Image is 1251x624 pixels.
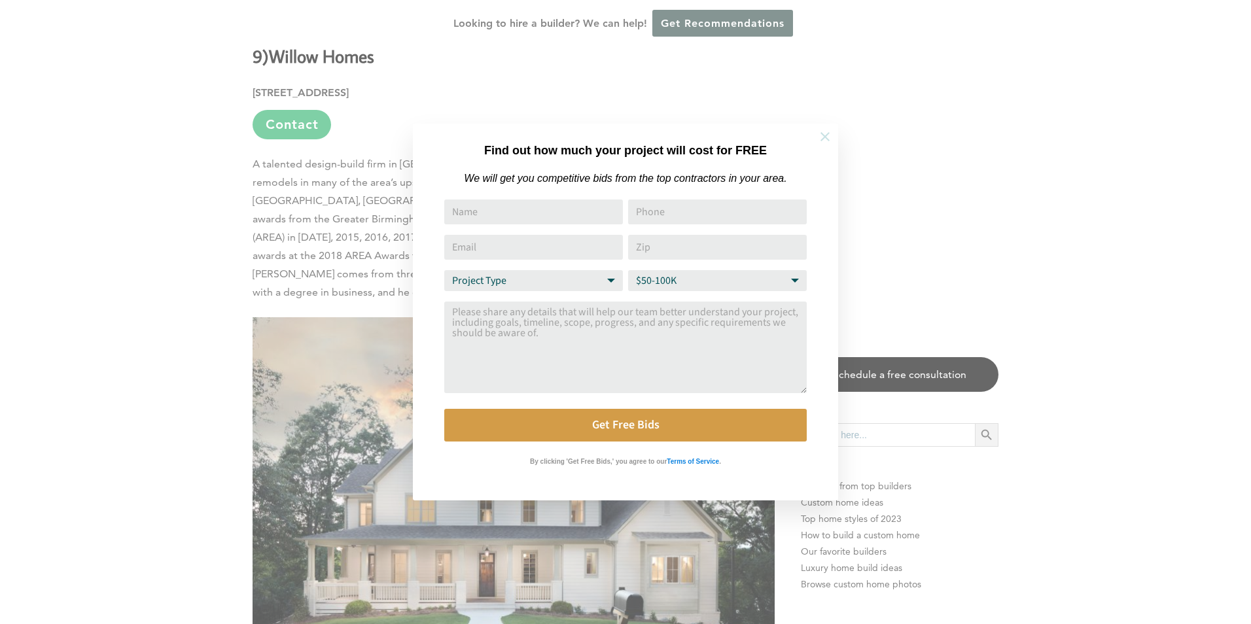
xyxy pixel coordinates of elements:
[444,270,623,291] select: Project Type
[464,173,786,184] em: We will get you competitive bids from the top contractors in your area.
[530,458,667,465] strong: By clicking 'Get Free Bids,' you agree to our
[444,199,623,224] input: Name
[628,235,807,260] input: Zip
[667,458,719,465] strong: Terms of Service
[628,270,807,291] select: Budget Range
[484,144,767,157] strong: Find out how much your project will cost for FREE
[719,458,721,465] strong: .
[444,302,807,393] textarea: Comment or Message
[444,409,807,442] button: Get Free Bids
[667,455,719,466] a: Terms of Service
[802,114,848,160] button: Close
[628,199,807,224] input: Phone
[444,235,623,260] input: Email Address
